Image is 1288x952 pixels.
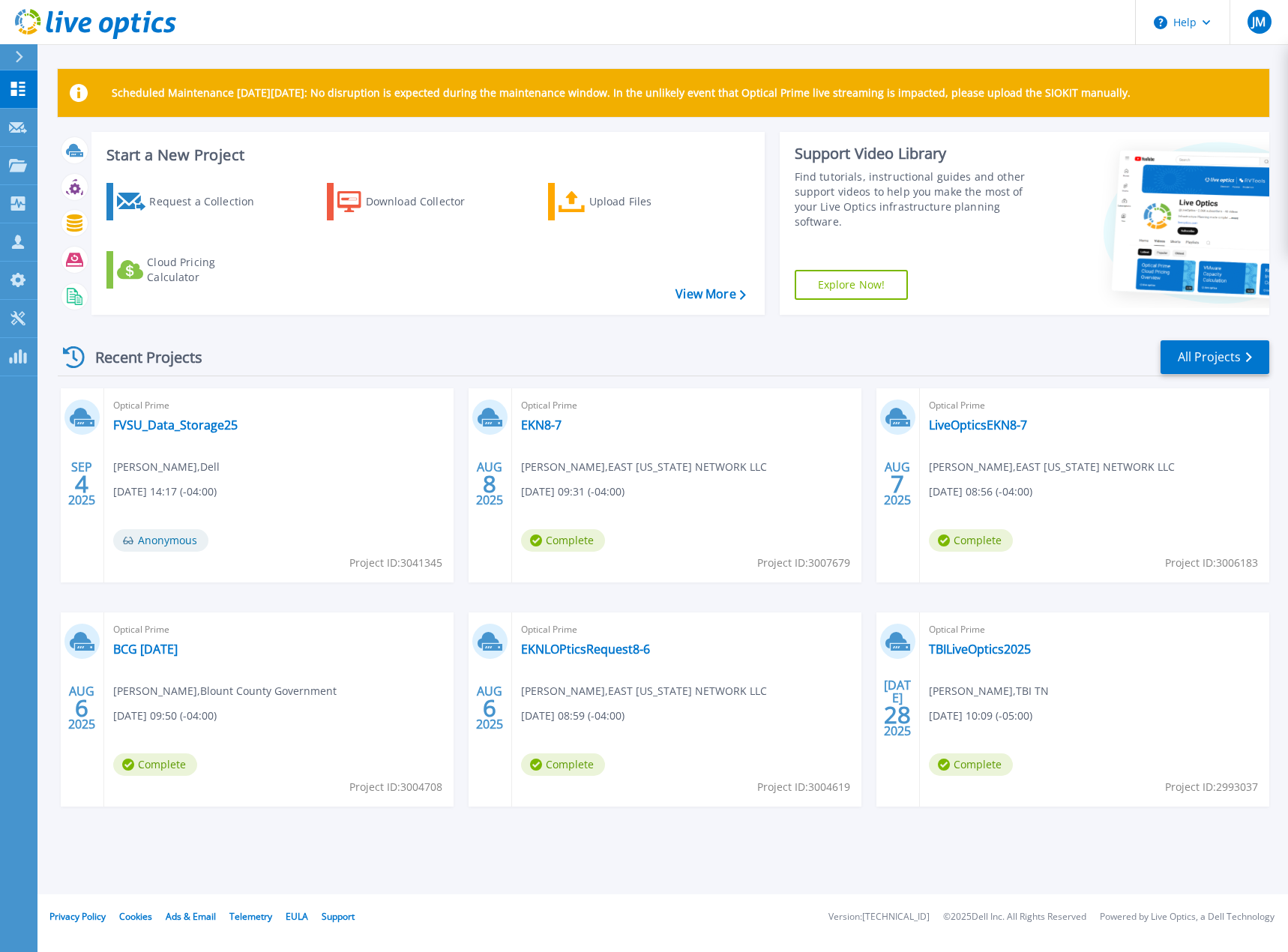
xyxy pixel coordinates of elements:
a: Cloud Pricing Calculator [106,251,274,289]
span: 8 [483,477,496,490]
div: [DATE] 2025 [883,681,912,735]
span: Optical Prime [113,621,445,638]
span: 28 [884,708,911,721]
span: Complete [521,529,605,552]
span: Optical Prime [929,397,1260,414]
span: [DATE] 10:09 (-05:00) [929,708,1032,724]
div: Download Collector [366,187,486,217]
span: Complete [521,753,605,776]
span: Project ID: 3004708 [349,779,442,795]
div: AUG 2025 [475,681,504,735]
a: All Projects [1161,340,1269,374]
p: Scheduled Maintenance [DATE][DATE]: No disruption is expected during the maintenance window. In t... [112,87,1131,99]
a: EKNLOPticsRequest8-6 [521,642,650,657]
span: 4 [75,477,88,490]
div: SEP 2025 [67,457,96,511]
span: [PERSON_NAME] , Blount County Government [113,683,337,699]
a: Privacy Policy [49,910,106,923]
a: Telemetry [229,910,272,923]
span: Project ID: 3004619 [757,779,850,795]
span: Optical Prime [521,621,852,638]
a: LiveOpticsEKN8-7 [929,418,1027,433]
a: View More [675,287,745,301]
a: Support [322,910,355,923]
span: Complete [929,529,1013,552]
a: BCG [DATE] [113,642,178,657]
div: Request a Collection [149,187,269,217]
span: Project ID: 3007679 [757,555,850,571]
span: [PERSON_NAME] , Dell [113,459,220,475]
a: Ads & Email [166,910,216,923]
a: TBILiveOptics2025 [929,642,1031,657]
a: Explore Now! [795,270,909,300]
span: 6 [75,702,88,714]
div: AUG 2025 [475,457,504,511]
h3: Start a New Project [106,147,745,163]
span: [DATE] 09:31 (-04:00) [521,483,625,500]
div: AUG 2025 [883,457,912,511]
span: Complete [113,753,197,776]
span: Complete [929,753,1013,776]
div: Recent Projects [58,339,223,376]
div: Cloud Pricing Calculator [147,255,267,285]
span: [DATE] 09:50 (-04:00) [113,708,217,724]
span: Optical Prime [929,621,1260,638]
a: EKN8-7 [521,418,562,433]
a: Upload Files [548,183,715,220]
span: [DATE] 14:17 (-04:00) [113,483,217,500]
li: Version: [TECHNICAL_ID] [828,912,930,922]
span: Optical Prime [113,397,445,414]
span: 6 [483,702,496,714]
span: [PERSON_NAME] , TBI TN [929,683,1049,699]
li: © 2025 Dell Inc. All Rights Reserved [943,912,1086,922]
a: Request a Collection [106,183,274,220]
div: AUG 2025 [67,681,96,735]
span: [DATE] 08:59 (-04:00) [521,708,625,724]
a: FVSU_Data_Storage25 [113,418,238,433]
li: Powered by Live Optics, a Dell Technology [1100,912,1275,922]
span: Project ID: 3006183 [1165,555,1258,571]
span: [DATE] 08:56 (-04:00) [929,483,1032,500]
div: Find tutorials, instructional guides and other support videos to help you make the most of your L... [795,169,1043,229]
span: Optical Prime [521,397,852,414]
a: Cookies [119,910,152,923]
div: Upload Files [589,187,709,217]
span: Project ID: 3041345 [349,555,442,571]
span: Project ID: 2993037 [1165,779,1258,795]
div: Support Video Library [795,144,1043,163]
span: JM [1252,16,1266,28]
span: [PERSON_NAME] , EAST [US_STATE] NETWORK LLC [521,459,767,475]
span: [PERSON_NAME] , EAST [US_STATE] NETWORK LLC [929,459,1175,475]
span: 7 [891,477,904,490]
a: EULA [286,910,308,923]
span: [PERSON_NAME] , EAST [US_STATE] NETWORK LLC [521,683,767,699]
span: Anonymous [113,529,208,552]
a: Download Collector [327,183,494,220]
